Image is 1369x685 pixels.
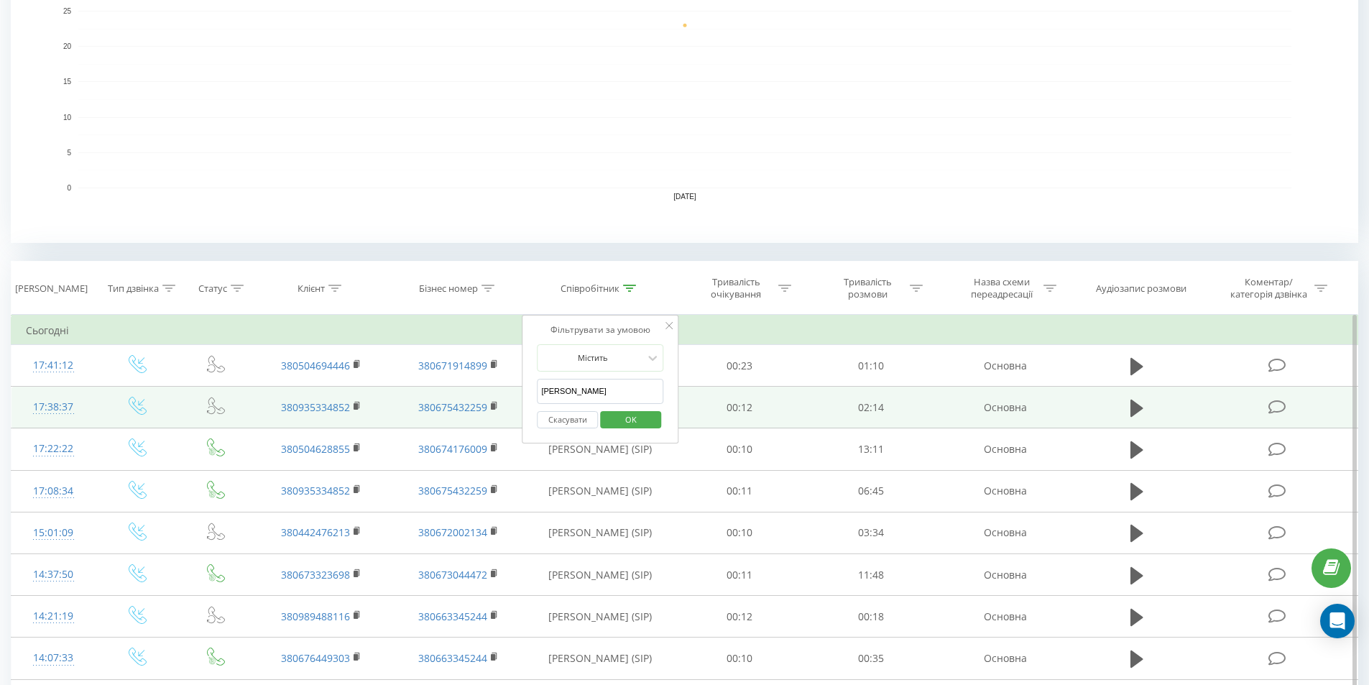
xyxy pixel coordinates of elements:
[806,345,937,387] td: 01:10
[527,512,674,553] td: [PERSON_NAME] (SIP)
[11,316,1358,345] td: Сьогодні
[26,435,81,463] div: 17:22:22
[63,78,72,86] text: 15
[298,282,325,295] div: Клієнт
[281,525,350,539] a: 380442476213
[936,428,1073,470] td: Основна
[63,7,72,15] text: 25
[806,596,937,638] td: 00:18
[281,484,350,497] a: 380935334852
[26,644,81,672] div: 14:07:33
[281,610,350,623] a: 380989488116
[281,651,350,665] a: 380676449303
[418,400,487,414] a: 380675432259
[806,512,937,553] td: 03:34
[806,470,937,512] td: 06:45
[674,638,806,679] td: 00:10
[674,596,806,638] td: 00:12
[527,428,674,470] td: [PERSON_NAME] (SIP)
[418,651,487,665] a: 380663345244
[418,442,487,456] a: 380674176009
[674,512,806,553] td: 00:10
[673,193,696,201] text: [DATE]
[281,359,350,372] a: 380504694446
[281,400,350,414] a: 380935334852
[600,411,661,429] button: OK
[281,568,350,581] a: 380673323698
[418,568,487,581] a: 380673044472
[418,484,487,497] a: 380675432259
[537,323,663,337] div: Фільтрувати за умовою
[26,602,81,630] div: 14:21:19
[561,282,619,295] div: Співробітник
[63,42,72,50] text: 20
[15,282,88,295] div: [PERSON_NAME]
[26,351,81,380] div: 17:41:12
[108,282,159,295] div: Тип дзвінка
[806,387,937,428] td: 02:14
[63,114,72,121] text: 10
[674,387,806,428] td: 00:12
[537,379,663,404] input: Введіть значення
[806,428,937,470] td: 13:11
[67,149,71,157] text: 5
[527,638,674,679] td: [PERSON_NAME] (SIP)
[611,408,651,431] span: OK
[67,184,71,192] text: 0
[674,554,806,596] td: 00:11
[674,345,806,387] td: 00:23
[527,596,674,638] td: [PERSON_NAME] (SIP)
[674,470,806,512] td: 00:11
[829,276,906,300] div: Тривалість розмови
[936,387,1073,428] td: Основна
[806,638,937,679] td: 00:35
[698,276,775,300] div: Тривалість очікування
[936,512,1073,553] td: Основна
[963,276,1040,300] div: Назва схеми переадресації
[26,477,81,505] div: 17:08:34
[1096,282,1186,295] div: Аудіозапис розмови
[936,470,1073,512] td: Основна
[419,282,478,295] div: Бізнес номер
[26,393,81,421] div: 17:38:37
[936,345,1073,387] td: Основна
[26,561,81,589] div: 14:37:50
[418,610,487,623] a: 380663345244
[674,428,806,470] td: 00:10
[1227,276,1311,300] div: Коментар/категорія дзвінка
[537,411,598,429] button: Скасувати
[527,554,674,596] td: [PERSON_NAME] (SIP)
[806,554,937,596] td: 11:48
[418,359,487,372] a: 380671914899
[527,470,674,512] td: [PERSON_NAME] (SIP)
[936,596,1073,638] td: Основна
[198,282,227,295] div: Статус
[281,442,350,456] a: 380504628855
[418,525,487,539] a: 380672002134
[936,554,1073,596] td: Основна
[936,638,1073,679] td: Основна
[1320,604,1355,638] div: Open Intercom Messenger
[26,519,81,547] div: 15:01:09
